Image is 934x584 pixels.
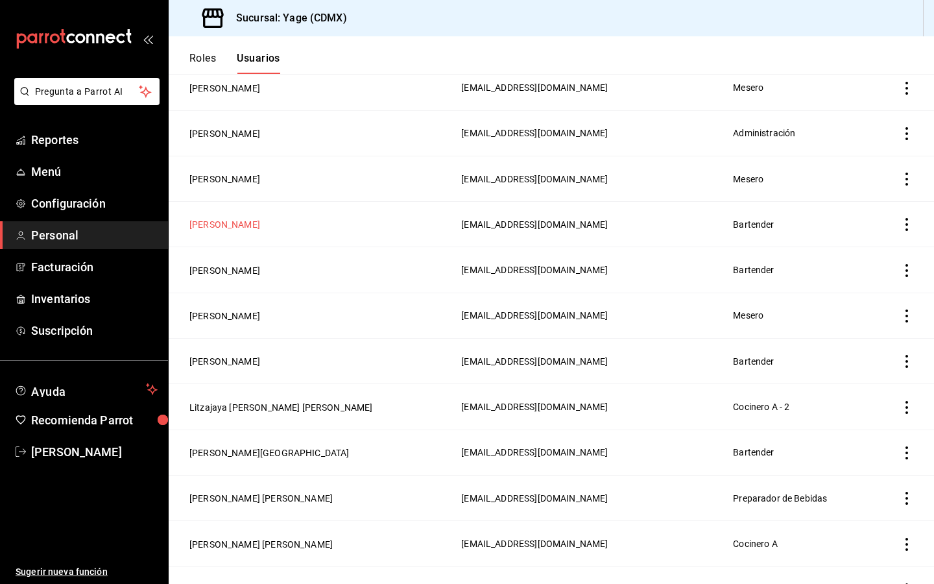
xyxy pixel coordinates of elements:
[189,446,350,459] button: [PERSON_NAME][GEOGRAPHIC_DATA]
[900,401,913,414] button: actions
[9,94,160,108] a: Pregunta a Parrot AI
[226,10,347,26] h3: Sucursal: Yage (CDMX)
[733,219,774,230] span: Bartender
[31,443,158,461] span: [PERSON_NAME]
[189,401,373,414] button: Litzajaya [PERSON_NAME] [PERSON_NAME]
[31,226,158,244] span: Personal
[31,411,158,429] span: Recomienda Parrot
[31,258,158,276] span: Facturación
[900,538,913,551] button: actions
[189,173,260,186] button: [PERSON_NAME]
[237,52,280,74] button: Usuarios
[900,173,913,186] button: actions
[900,446,913,459] button: actions
[900,264,913,277] button: actions
[900,310,913,322] button: actions
[461,174,608,184] span: [EMAIL_ADDRESS][DOMAIN_NAME]
[733,82,763,93] span: Mesero
[189,218,260,231] button: [PERSON_NAME]
[461,356,608,367] span: [EMAIL_ADDRESS][DOMAIN_NAME]
[31,131,158,149] span: Reportes
[189,492,333,505] button: [PERSON_NAME] [PERSON_NAME]
[35,85,139,99] span: Pregunta a Parrot AI
[733,402,789,412] span: Cocinero A - 2
[733,493,827,504] span: Preparador de Bebidas
[900,127,913,140] button: actions
[31,322,158,339] span: Suscripción
[461,219,608,230] span: [EMAIL_ADDRESS][DOMAIN_NAME]
[733,265,774,275] span: Bartender
[900,218,913,231] button: actions
[189,52,280,74] div: navigation tabs
[31,290,158,308] span: Inventarios
[733,128,795,138] span: Administración
[189,355,260,368] button: [PERSON_NAME]
[189,310,260,322] button: [PERSON_NAME]
[143,34,153,44] button: open_drawer_menu
[31,382,141,397] span: Ayuda
[461,493,608,504] span: [EMAIL_ADDRESS][DOMAIN_NAME]
[31,195,158,212] span: Configuración
[189,538,333,551] button: [PERSON_NAME] [PERSON_NAME]
[189,127,260,140] button: [PERSON_NAME]
[461,310,608,321] span: [EMAIL_ADDRESS][DOMAIN_NAME]
[900,82,913,95] button: actions
[733,539,778,549] span: Cocinero A
[461,539,608,549] span: [EMAIL_ADDRESS][DOMAIN_NAME]
[461,265,608,275] span: [EMAIL_ADDRESS][DOMAIN_NAME]
[189,264,260,277] button: [PERSON_NAME]
[733,310,763,321] span: Mesero
[14,78,160,105] button: Pregunta a Parrot AI
[733,356,774,367] span: Bartender
[461,447,608,457] span: [EMAIL_ADDRESS][DOMAIN_NAME]
[16,565,158,579] span: Sugerir nueva función
[189,82,260,95] button: [PERSON_NAME]
[900,355,913,368] button: actions
[461,128,608,138] span: [EMAIL_ADDRESS][DOMAIN_NAME]
[900,492,913,505] button: actions
[733,447,774,457] span: Bartender
[733,174,763,184] span: Mesero
[31,163,158,180] span: Menú
[461,82,608,93] span: [EMAIL_ADDRESS][DOMAIN_NAME]
[461,402,608,412] span: [EMAIL_ADDRESS][DOMAIN_NAME]
[189,52,216,74] button: Roles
